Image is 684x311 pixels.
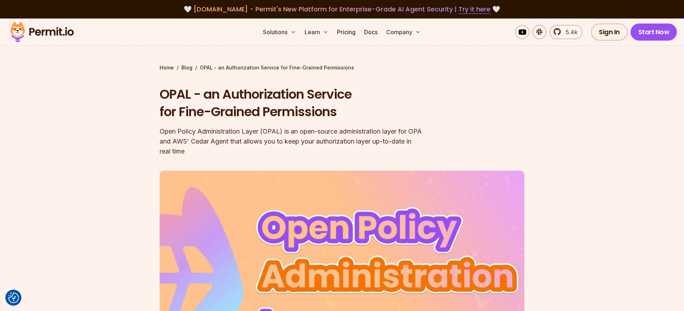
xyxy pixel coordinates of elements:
[302,25,331,39] button: Learn
[361,25,380,39] a: Docs
[193,5,491,14] span: [DOMAIN_NAME] - Permit's New Platform for Enterprise-Grade AI Agent Security |
[8,292,19,303] button: Consent Preferences
[549,25,582,39] a: 5.4k
[591,24,628,41] a: Sign In
[383,25,424,39] button: Company
[160,64,174,71] a: Home
[334,25,358,39] a: Pricing
[561,28,577,36] span: 5.4k
[260,25,299,39] button: Solutions
[181,64,192,71] a: Blog
[631,24,677,41] a: Start Now
[458,5,491,14] a: Try it here
[160,64,524,71] div: / /
[7,20,77,44] img: Permit logo
[17,4,667,14] div: 🤍 🤍
[8,292,19,303] img: Revisit consent button
[160,85,433,121] h1: OPAL - an Authorization Service for Fine-Grained Permissions
[160,126,433,156] div: Open Policy Administration Layer (OPAL) is an open-source administration layer for OPA and AWS' C...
